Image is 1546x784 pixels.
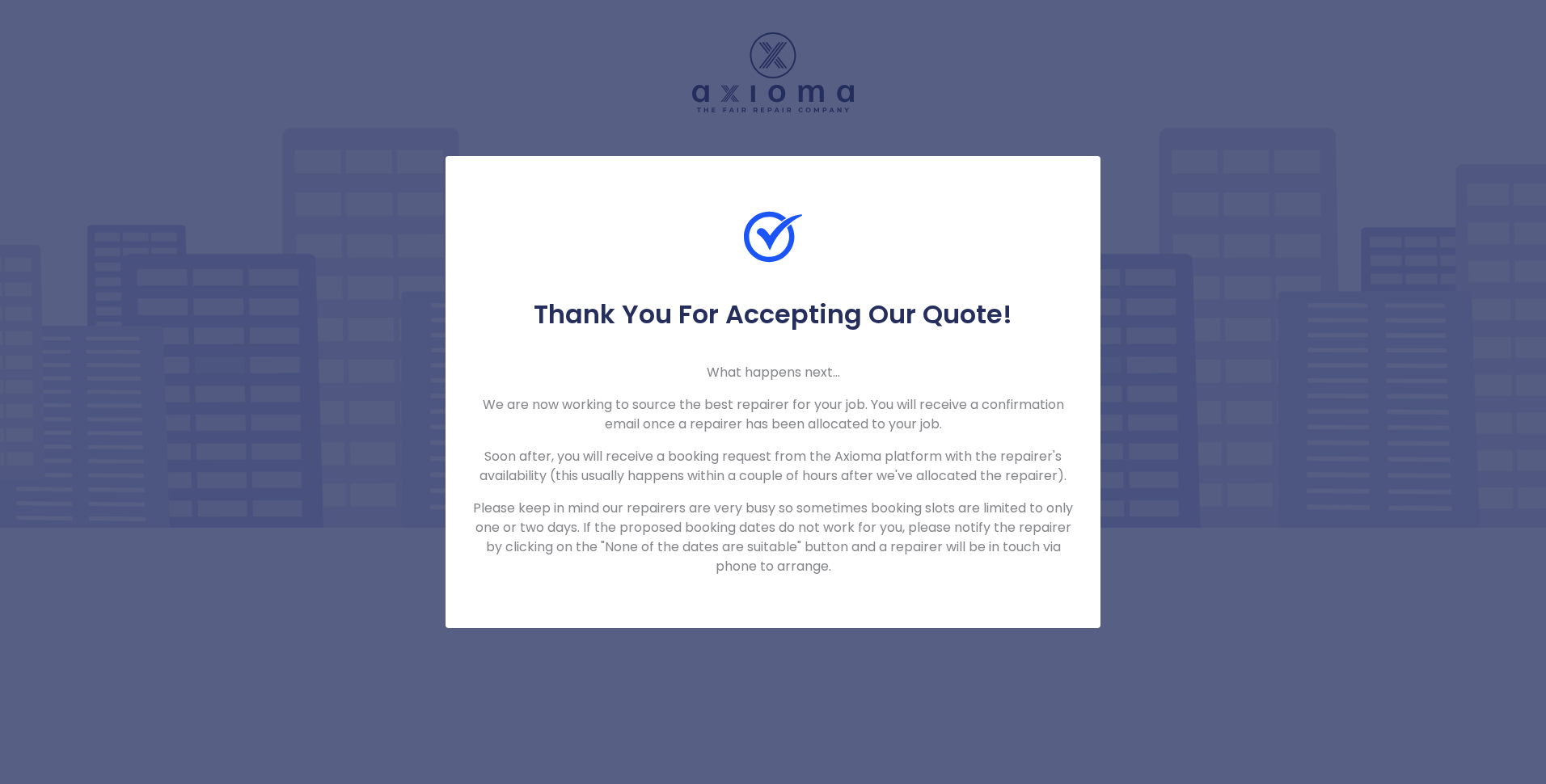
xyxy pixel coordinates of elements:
[744,208,802,266] img: Check
[471,499,1075,576] p: Please keep in mind our repairers are very busy so sometimes booking slots are limited to only on...
[471,298,1075,331] h5: Thank You For Accepting Our Quote!
[471,363,1075,382] p: What happens next...
[471,447,1075,486] p: Soon after, you will receive a booking request from the Axioma platform with the repairer's avail...
[471,395,1075,434] p: We are now working to source the best repairer for your job. You will receive a confirmation emai...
